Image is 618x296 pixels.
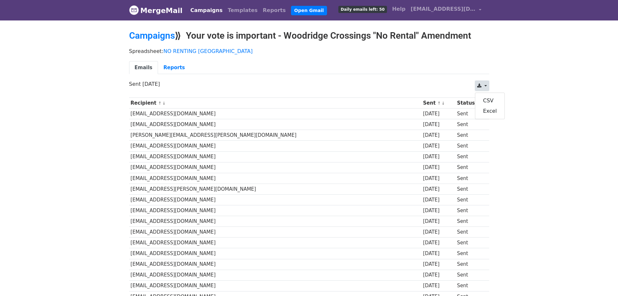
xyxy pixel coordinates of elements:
[158,61,190,74] a: Reports
[455,205,485,216] td: Sent
[455,130,485,141] td: Sent
[129,162,422,173] td: [EMAIL_ADDRESS][DOMAIN_NAME]
[129,30,489,41] h2: ⟫ Your vote is important - Woodridge Crossings "No Rental" Amendment
[455,184,485,194] td: Sent
[421,98,455,109] th: Sent
[423,228,454,236] div: [DATE]
[455,162,485,173] td: Sent
[455,141,485,151] td: Sent
[129,109,422,119] td: [EMAIL_ADDRESS][DOMAIN_NAME]
[455,216,485,227] td: Sent
[129,216,422,227] td: [EMAIL_ADDRESS][DOMAIN_NAME]
[129,119,422,130] td: [EMAIL_ADDRESS][DOMAIN_NAME]
[129,259,422,270] td: [EMAIL_ADDRESS][DOMAIN_NAME]
[455,248,485,259] td: Sent
[423,261,454,268] div: [DATE]
[455,259,485,270] td: Sent
[423,132,454,139] div: [DATE]
[442,101,445,106] a: ↓
[455,151,485,162] td: Sent
[455,173,485,184] td: Sent
[129,4,183,17] a: MergeMail
[455,109,485,119] td: Sent
[129,30,175,41] a: Campaigns
[423,196,454,204] div: [DATE]
[129,48,489,55] p: Spreadsheet:
[129,248,422,259] td: [EMAIL_ADDRESS][DOMAIN_NAME]
[408,3,484,18] a: [EMAIL_ADDRESS][DOMAIN_NAME]
[188,4,225,17] a: Campaigns
[158,101,162,106] a: ↑
[455,270,485,280] td: Sent
[129,238,422,248] td: [EMAIL_ADDRESS][DOMAIN_NAME]
[129,227,422,238] td: [EMAIL_ADDRESS][DOMAIN_NAME]
[423,250,454,257] div: [DATE]
[423,164,454,171] div: [DATE]
[129,173,422,184] td: [EMAIL_ADDRESS][DOMAIN_NAME]
[291,6,327,15] a: Open Gmail
[129,98,422,109] th: Recipient
[423,121,454,128] div: [DATE]
[423,207,454,214] div: [DATE]
[164,48,253,54] a: NO RENTING [GEOGRAPHIC_DATA]
[423,110,454,118] div: [DATE]
[260,4,288,17] a: Reports
[423,282,454,290] div: [DATE]
[423,153,454,161] div: [DATE]
[455,98,485,109] th: Status
[129,5,139,15] img: MergeMail logo
[423,142,454,150] div: [DATE]
[129,270,422,280] td: [EMAIL_ADDRESS][DOMAIN_NAME]
[437,101,441,106] a: ↑
[162,101,166,106] a: ↓
[129,130,422,141] td: [PERSON_NAME][EMAIL_ADDRESS][PERSON_NAME][DOMAIN_NAME]
[423,175,454,182] div: [DATE]
[423,239,454,247] div: [DATE]
[423,271,454,279] div: [DATE]
[129,61,158,74] a: Emails
[455,280,485,291] td: Sent
[455,238,485,248] td: Sent
[129,194,422,205] td: [EMAIL_ADDRESS][DOMAIN_NAME]
[423,218,454,225] div: [DATE]
[336,3,389,16] a: Daily emails left: 50
[411,5,476,13] span: [EMAIL_ADDRESS][DOMAIN_NAME]
[455,119,485,130] td: Sent
[129,280,422,291] td: [EMAIL_ADDRESS][DOMAIN_NAME]
[475,96,504,106] a: CSV
[129,141,422,151] td: [EMAIL_ADDRESS][DOMAIN_NAME]
[225,4,260,17] a: Templates
[423,186,454,193] div: [DATE]
[455,194,485,205] td: Sent
[129,184,422,194] td: [EMAIL_ADDRESS][PERSON_NAME][DOMAIN_NAME]
[475,106,504,116] a: Excel
[129,151,422,162] td: [EMAIL_ADDRESS][DOMAIN_NAME]
[129,81,489,87] p: Sent [DATE]
[455,227,485,238] td: Sent
[390,3,408,16] a: Help
[338,6,387,13] span: Daily emails left: 50
[586,265,618,296] iframe: Chat Widget
[129,205,422,216] td: [EMAIL_ADDRESS][DOMAIN_NAME]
